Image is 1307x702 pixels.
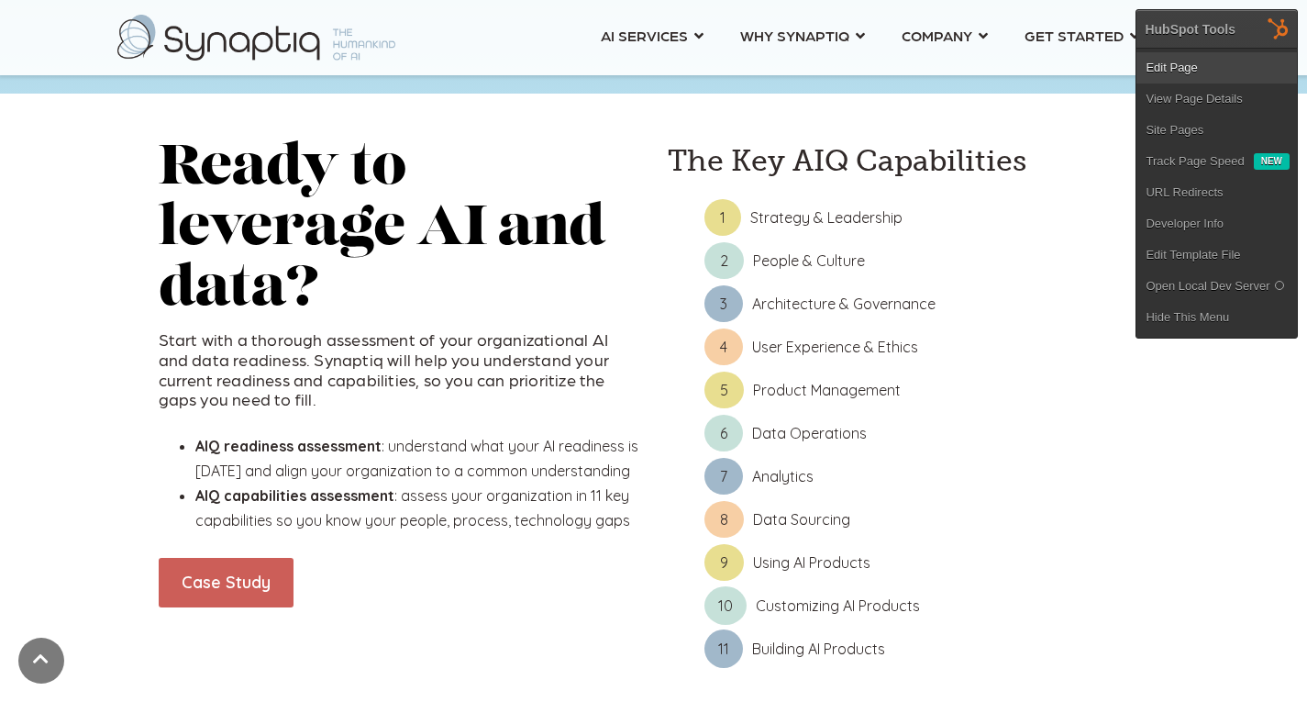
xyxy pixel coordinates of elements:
[1136,208,1297,240] a: Developer Info
[740,23,849,48] span: WHY SYNAPTIQ
[740,18,865,52] a: WHY SYNAPTIQ
[1136,146,1253,177] a: Track Page Speed
[159,623,351,670] iframe: Embedded CTA
[704,507,1149,532] li: Data Sourcing
[117,15,395,61] img: synaptiq logo-2
[195,484,640,533] li: : assess your organization in 11 key capabilities so you know your people, process, technology gaps
[704,249,1149,273] li: People & Culture
[159,558,294,607] a: Case Study
[1025,18,1139,52] a: GET STARTED
[601,18,703,52] a: AI SERVICES
[704,464,1149,489] li: Analytics
[1136,271,1297,302] a: Open Local Dev Server
[902,23,972,48] span: COMPANY
[195,486,394,505] strong: AIQ capabilities assessment
[1136,84,1297,115] a: View Page Details
[195,434,640,484] li: : understand what your AI readiness is [DATE] and align your organization to a common understanding
[704,335,1149,360] li: User Experience & Ethics
[704,206,1149,230] li: Strategy & Leadership
[159,329,640,408] p: Start with a thorough assessment of your organizational AI and data readiness. Synaptiq will help...
[1136,302,1297,333] a: Hide This Menu
[704,378,1149,403] li: Product Management
[1145,21,1235,38] div: HubSpot Tools
[704,292,1149,317] li: Architecture & Governance
[1136,240,1297,271] a: Edit Template File
[1254,153,1290,170] div: New
[1025,23,1124,48] span: GET STARTED
[704,421,1149,446] li: Data Operations
[582,5,1157,71] nav: menu
[704,594,1149,618] li: Customizing AI Products
[704,551,1149,575] li: Using AI Products
[159,139,640,321] h2: Ready to leverage AI and data?
[1136,115,1297,146] a: Site Pages
[195,437,382,455] strong: AIQ readiness assessment
[1135,9,1298,339] div: HubSpot Tools Edit PageView Page DetailsSite Pages Track Page Speed New URL RedirectsDeveloper In...
[1136,52,1297,84] a: Edit Page
[1136,177,1297,208] a: URL Redirects
[902,18,988,52] a: COMPANY
[1259,9,1298,48] img: HubSpot Tools Menu Toggle
[601,23,688,48] span: AI SERVICES
[668,142,1149,181] h3: The Key AIQ Capabilities
[704,637,1149,662] li: Building AI Products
